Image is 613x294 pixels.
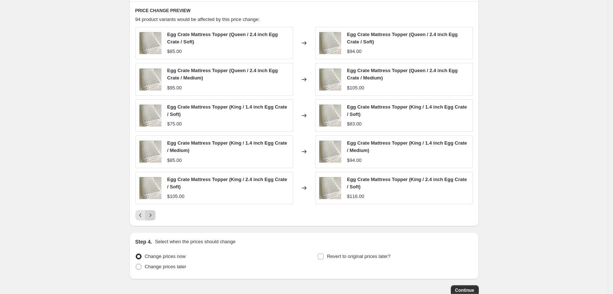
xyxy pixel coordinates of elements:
[135,8,473,14] h6: PRICE CHANGE PREVIEW
[347,104,467,117] span: Egg Crate Mattress Topper (King / 1.4 inch Egg Crate / Soft)
[319,177,341,199] img: egg-crate-foam_80x.jpg
[135,210,146,220] button: Previous
[319,105,341,127] img: egg-crate-foam_80x.jpg
[135,238,152,245] h2: Step 4.
[347,120,362,128] div: $83.00
[347,32,458,45] span: Egg Crate Mattress Topper (Queen / 2.4 inch Egg Crate / Soft)
[145,254,186,259] span: Change prices now
[167,68,278,81] span: Egg Crate Mattress Topper (Queen / 2.4 inch Egg Crate / Medium)
[135,17,260,22] span: 94 product variants would be affected by this price change:
[155,238,235,245] p: Select when the prices should change
[319,141,341,163] img: egg-crate-foam_80x.jpg
[145,264,186,269] span: Change prices later
[167,48,182,55] div: $85.00
[347,193,364,200] div: $116.00
[167,84,182,92] div: $95.00
[347,84,364,92] div: $105.00
[139,105,161,127] img: egg-crate-foam_80x.jpg
[167,104,287,117] span: Egg Crate Mattress Topper (King / 1.4 inch Egg Crate / Soft)
[145,210,156,220] button: Next
[167,32,278,45] span: Egg Crate Mattress Topper (Queen / 2.4 inch Egg Crate / Soft)
[167,157,182,164] div: $85.00
[167,120,182,128] div: $75.00
[347,177,467,189] span: Egg Crate Mattress Topper (King / 2.4 inch Egg Crate / Soft)
[319,68,341,91] img: egg-crate-foam_80x.jpg
[139,141,161,163] img: egg-crate-foam_80x.jpg
[167,177,287,189] span: Egg Crate Mattress Topper (King / 2.4 inch Egg Crate / Soft)
[135,210,156,220] nav: Pagination
[139,177,161,199] img: egg-crate-foam_80x.jpg
[347,157,362,164] div: $94.00
[347,48,362,55] div: $94.00
[327,254,391,259] span: Revert to original prices later?
[167,140,287,153] span: Egg Crate Mattress Topper (King / 1.4 inch Egg Crate / Medium)
[139,32,161,54] img: egg-crate-foam_80x.jpg
[167,193,185,200] div: $105.00
[319,32,341,54] img: egg-crate-foam_80x.jpg
[347,140,467,153] span: Egg Crate Mattress Topper (King / 1.4 inch Egg Crate / Medium)
[455,287,474,293] span: Continue
[347,68,458,81] span: Egg Crate Mattress Topper (Queen / 2.4 inch Egg Crate / Medium)
[139,68,161,91] img: egg-crate-foam_80x.jpg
